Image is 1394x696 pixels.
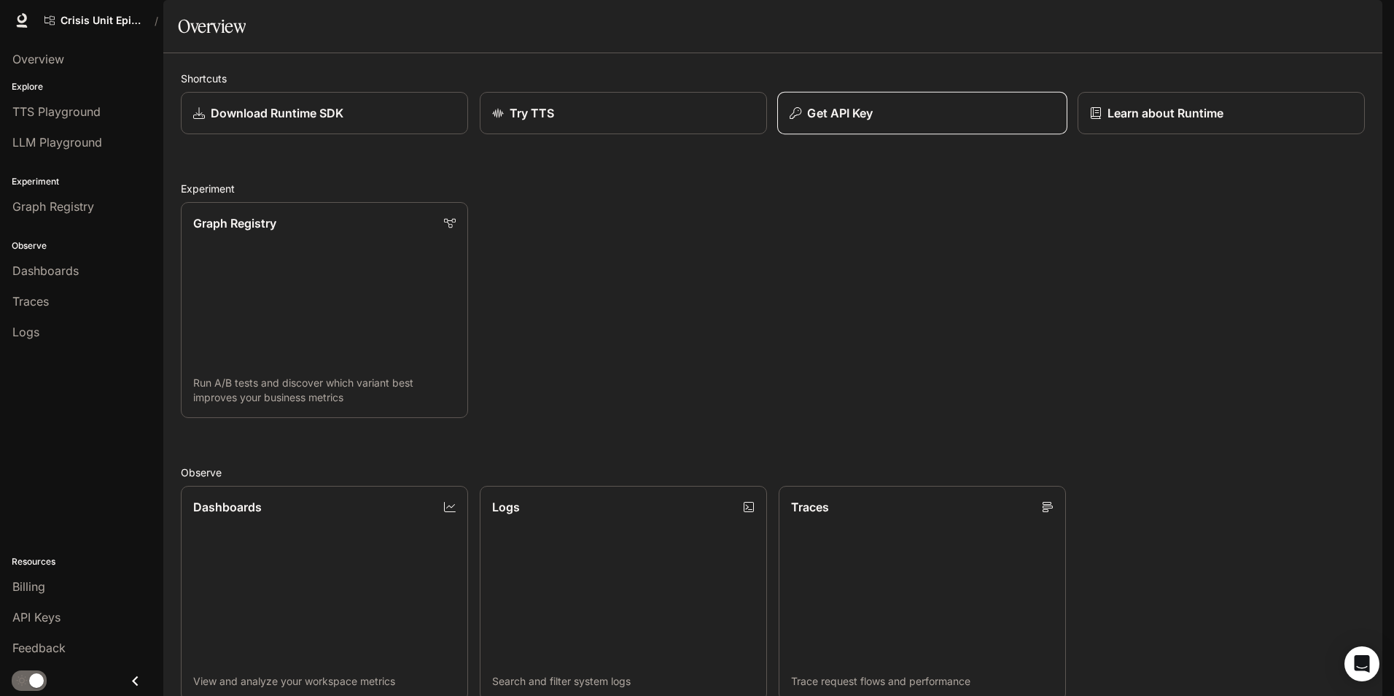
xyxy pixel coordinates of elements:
[211,104,343,122] p: Download Runtime SDK
[181,181,1365,196] h2: Experiment
[1107,104,1223,122] p: Learn about Runtime
[791,674,1054,689] p: Trace request flows and performance
[181,92,468,134] a: Download Runtime SDK
[492,498,520,516] p: Logs
[193,214,276,232] p: Graph Registry
[492,674,755,689] p: Search and filter system logs
[193,376,456,405] p: Run A/B tests and discover which variant best improves your business metrics
[181,465,1365,480] h2: Observe
[777,92,1067,135] button: Get API Key
[807,104,873,122] p: Get API Key
[181,71,1365,86] h2: Shortcuts
[193,498,262,516] p: Dashboards
[510,104,554,122] p: Try TTS
[38,6,149,35] a: Crisis Unit Episode 1
[791,498,829,516] p: Traces
[178,12,246,41] h1: Overview
[181,202,468,418] a: Graph RegistryRun A/B tests and discover which variant best improves your business metrics
[1078,92,1365,134] a: Learn about Runtime
[149,13,164,28] div: /
[480,92,767,134] a: Try TTS
[193,674,456,689] p: View and analyze your workspace metrics
[1344,646,1379,681] div: Open Intercom Messenger
[61,15,142,27] span: Crisis Unit Episode 1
